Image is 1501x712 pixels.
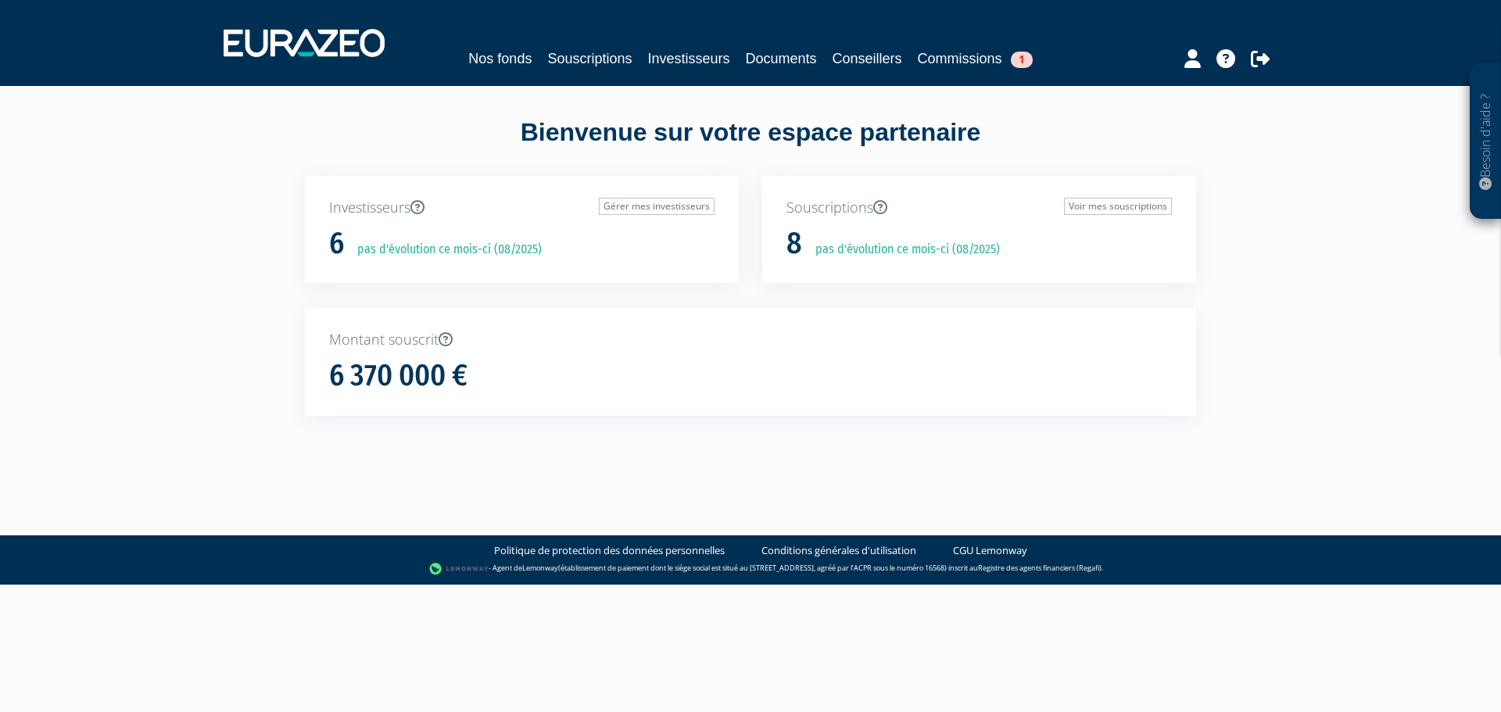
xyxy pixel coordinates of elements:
[647,48,729,70] a: Investisseurs
[522,563,558,573] a: Lemonway
[329,227,344,260] h1: 6
[746,48,817,70] a: Documents
[293,115,1208,176] div: Bienvenue sur votre espace partenaire
[16,561,1485,577] div: - Agent de (établissement de paiement dont le siège social est situé au [STREET_ADDRESS], agréé p...
[224,29,385,57] img: 1732889491-logotype_eurazeo_blanc_rvb.png
[804,241,1000,259] p: pas d'évolution ce mois-ci (08/2025)
[599,198,715,215] a: Gérer mes investisseurs
[786,198,1172,218] p: Souscriptions
[953,543,1027,558] a: CGU Lemonway
[786,227,802,260] h1: 8
[429,561,489,577] img: logo-lemonway.png
[547,48,632,70] a: Souscriptions
[833,48,902,70] a: Conseillers
[468,48,532,70] a: Nos fonds
[329,360,467,392] h1: 6 370 000 €
[346,241,542,259] p: pas d'évolution ce mois-ci (08/2025)
[761,543,916,558] a: Conditions générales d'utilisation
[918,48,1033,70] a: Commissions1
[329,198,715,218] p: Investisseurs
[1064,198,1172,215] a: Voir mes souscriptions
[1011,52,1033,68] span: 1
[494,543,725,558] a: Politique de protection des données personnelles
[329,330,1172,350] p: Montant souscrit
[1477,71,1495,212] p: Besoin d'aide ?
[978,563,1102,573] a: Registre des agents financiers (Regafi)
